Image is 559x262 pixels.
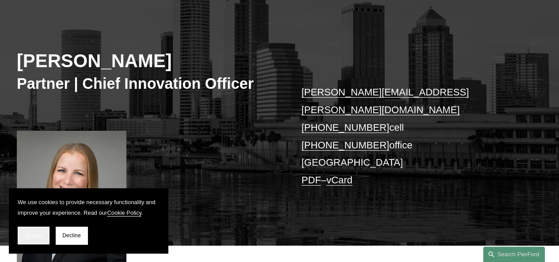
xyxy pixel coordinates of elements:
p: cell office [GEOGRAPHIC_DATA] – [301,84,520,189]
a: Search this site [483,247,545,262]
h3: Partner | Chief Innovation Officer [17,74,280,93]
span: Accept [25,232,42,239]
a: Cookie Policy [107,209,141,216]
a: PDF [301,175,321,186]
a: [PHONE_NUMBER] [301,122,389,133]
p: We use cookies to provide necessary functionality and improve your experience. Read our . [18,197,159,218]
a: [PERSON_NAME][EMAIL_ADDRESS][PERSON_NAME][DOMAIN_NAME] [301,87,469,115]
h2: [PERSON_NAME] [17,50,280,72]
span: Decline [62,232,81,239]
button: Decline [56,227,87,244]
a: vCard [326,175,352,186]
a: [PHONE_NUMBER] [301,140,389,151]
section: Cookie banner [9,188,168,253]
button: Accept [18,227,49,244]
